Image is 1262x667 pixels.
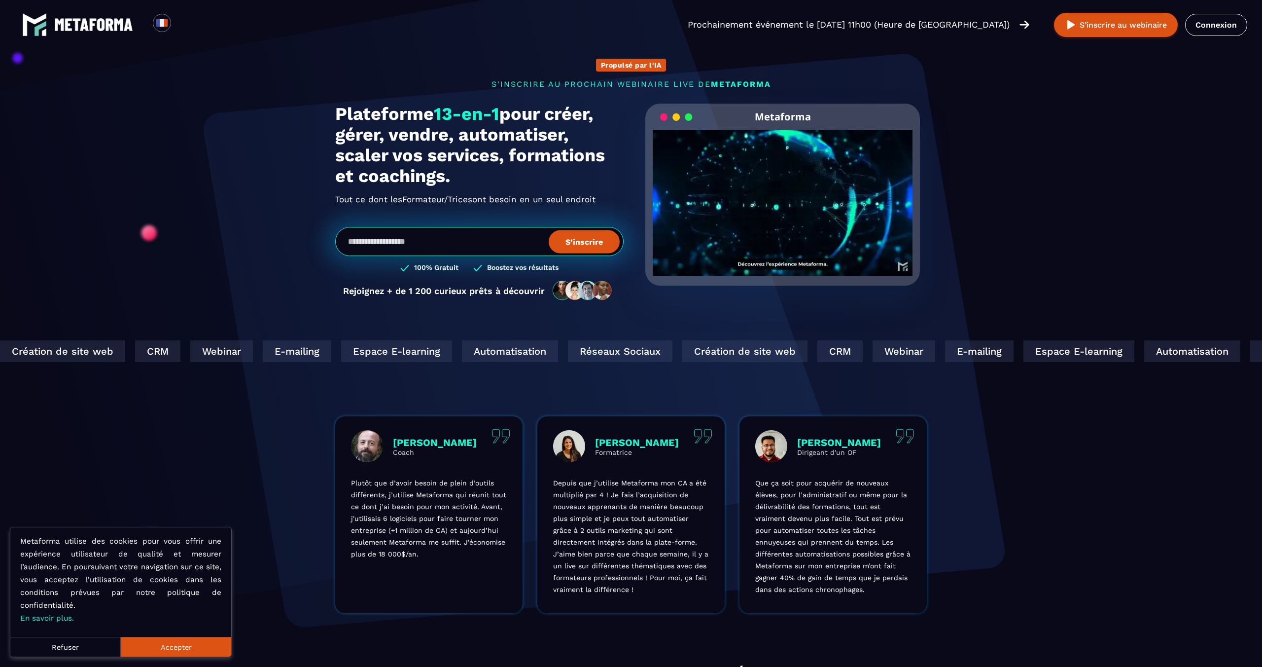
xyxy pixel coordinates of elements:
img: quote [491,429,510,444]
span: METAFORMA [711,79,771,89]
div: Espace E-learning [1021,340,1132,362]
p: Coach [393,448,477,456]
div: Search for option [171,14,195,36]
img: arrow-right [1019,19,1029,30]
p: Propulsé par l'IA [601,61,662,69]
div: CRM [815,340,861,362]
p: Formatrice [595,448,679,456]
img: logo [22,12,47,37]
p: Que ça soit pour acquérir de nouveaux élèves, pour l’administratif ou même pour la délivrabilité ... [755,477,911,595]
p: Rejoignez + de 1 200 curieux prêts à découvrir [343,286,545,296]
div: Espace E-learning [339,340,450,362]
img: profile [553,430,585,462]
button: S’inscrire au webinaire [1054,13,1178,37]
p: Dirigeant d'un OF [797,448,881,456]
div: Création de site web [680,340,806,362]
p: Prochainement événement le [DATE] 11h00 (Heure de [GEOGRAPHIC_DATA]) [688,18,1010,32]
p: Plutôt que d’avoir besoin de plein d’outils différents, j’utilise Metaforma qui réunit tout ce do... [351,477,507,560]
img: profile [351,430,383,462]
span: Formateur/Trices [402,191,472,207]
img: quote [896,429,914,444]
p: [PERSON_NAME] [797,437,881,448]
div: Réseaux Sociaux [566,340,670,362]
p: [PERSON_NAME] [595,437,679,448]
p: Depuis que j’utilise Metaforma mon CA a été multiplié par 4 ! Je fais l’acquisition de nouveaux a... [553,477,709,595]
video: Your browser does not support the video tag. [653,130,912,259]
img: checked [473,263,482,273]
span: 13-en-1 [434,104,499,124]
div: Automatisation [460,340,556,362]
img: play [1065,19,1077,31]
button: S’inscrire [549,230,620,253]
p: Metaforma utilise des cookies pour vous offrir une expérience utilisateur de qualité et mesurer l... [20,535,221,625]
div: Automatisation [1142,340,1238,362]
button: Refuser [10,637,121,657]
img: loading [660,112,693,122]
div: Webinar [871,340,933,362]
h2: Metaforma [755,104,811,130]
a: Connexion [1185,14,1247,36]
img: checked [400,263,409,273]
p: [PERSON_NAME] [393,437,477,448]
h2: Tout ce dont les ont besoin en un seul endroit [335,191,624,207]
h3: 100% Gratuit [414,263,458,273]
input: Search for option [179,19,187,31]
img: community-people [550,280,616,301]
img: logo [54,18,133,31]
div: E-mailing [943,340,1012,362]
div: E-mailing [261,340,329,362]
div: CRM [133,340,178,362]
img: quote [694,429,712,444]
a: En savoir plus. [20,614,74,623]
h3: Boostez vos résultats [487,263,559,273]
button: Accepter [121,637,231,657]
img: fr [156,17,168,29]
img: profile [755,430,787,462]
h1: Plateforme pour créer, gérer, vendre, automatiser, scaler vos services, formations et coachings. [335,104,624,186]
p: s'inscrire au prochain webinaire live de [335,79,927,89]
div: Webinar [188,340,251,362]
